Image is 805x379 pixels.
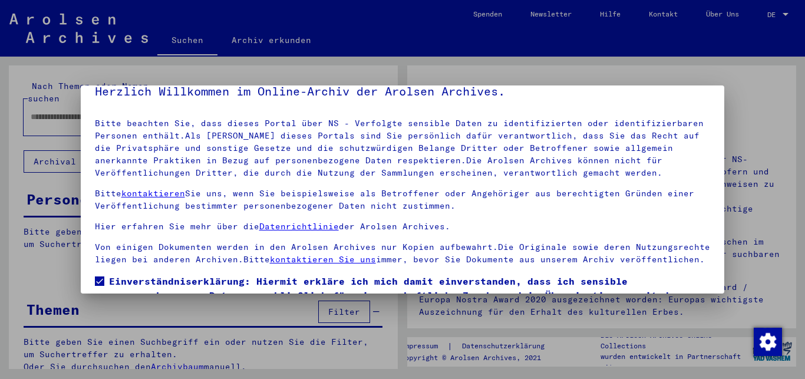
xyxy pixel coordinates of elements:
[754,328,782,356] img: Внести поправки в соглашение
[753,327,781,355] div: Внести поправки в соглашение
[259,221,339,232] a: Datenrichtlinie
[95,187,711,212] p: Bitte Sie uns, wenn Sie beispielsweise als Betroffener oder Angehöriger aus berechtigten Gründen ...
[95,241,711,266] p: Von einigen Dokumenten werden in den Arolsen Archives nur Kopien aufbewahrt.Die Originale sowie d...
[95,117,711,179] p: Bitte beachten Sie, dass dieses Portal über NS - Verfolgte sensible Daten zu identifizierten oder...
[270,254,376,265] a: kontaktieren Sie uns
[95,82,711,101] h5: Herzlich Willkommen im Online-Archiv der Arolsen Archives.
[95,220,711,233] p: Hier erfahren Sie mehr über die der Arolsen Archives.
[121,188,185,199] a: kontaktieren
[109,274,711,331] span: Einverständniserklärung: Hiermit erkläre ich mich damit einverstanden, dass ich sensible personen...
